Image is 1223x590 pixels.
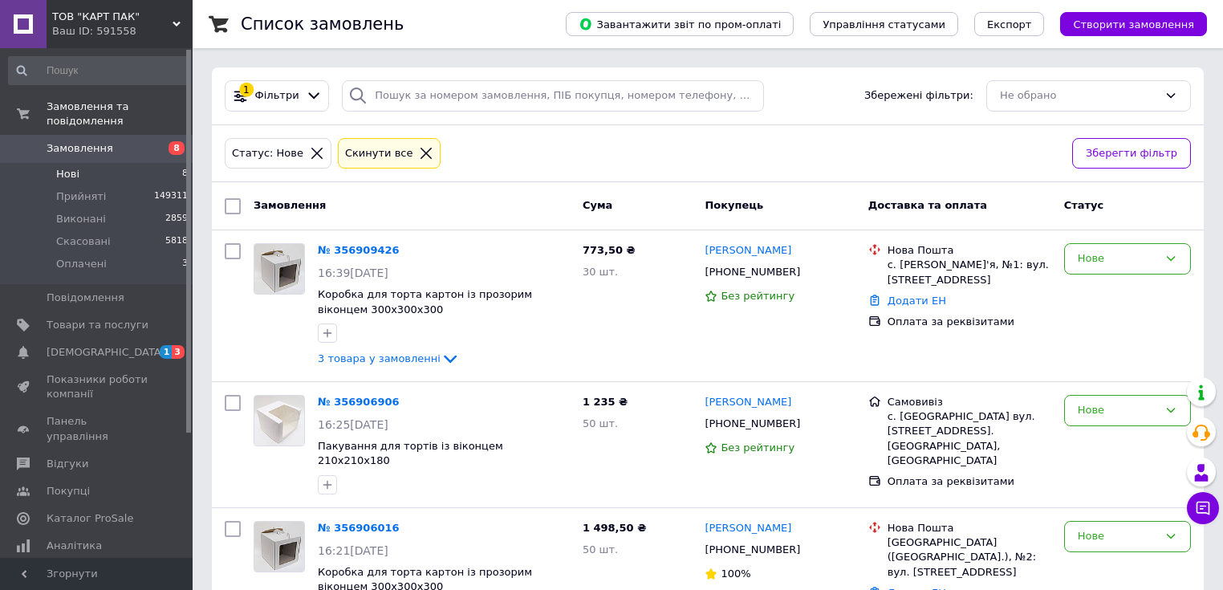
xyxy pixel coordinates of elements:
span: 16:25[DATE] [318,418,388,431]
div: Ваш ID: 591558 [52,24,193,39]
span: Покупець [705,199,763,211]
a: [PERSON_NAME] [705,243,791,258]
a: [PERSON_NAME] [705,521,791,536]
a: Фото товару [254,243,305,295]
span: Експорт [987,18,1032,31]
span: Каталог ProSale [47,511,133,526]
a: № 356906906 [318,396,400,408]
span: 5818 [165,234,188,249]
a: № 356906016 [318,522,400,534]
a: Додати ЕН [888,295,946,307]
a: № 356909426 [318,244,400,256]
div: Оплата за реквізитами [888,315,1051,329]
span: 3 [172,345,185,359]
span: Оплачені [56,257,107,271]
span: Прийняті [56,189,106,204]
span: Зберегти фільтр [1086,145,1177,162]
a: 3 товара у замовленні [318,352,460,364]
span: 3 [182,257,188,271]
input: Пошук [8,56,189,85]
div: [GEOGRAPHIC_DATA] ([GEOGRAPHIC_DATA].), №2: вул. [STREET_ADDRESS] [888,535,1051,580]
button: Експорт [974,12,1045,36]
span: 149311 [154,189,188,204]
h1: Список замовлень [241,14,404,34]
span: Управління статусами [823,18,945,31]
div: Нова Пошта [888,243,1051,258]
span: Аналітика [47,539,102,553]
div: Самовивіз [888,395,1051,409]
span: 1 498,50 ₴ [583,522,646,534]
button: Чат з покупцем [1187,492,1219,524]
div: Статус: Нове [229,145,307,162]
div: Не обрано [1000,87,1158,104]
div: Оплата за реквізитами [888,474,1051,489]
span: 773,50 ₴ [583,244,636,256]
span: 3 товара у замовленні [318,352,441,364]
span: Фільтри [255,88,299,104]
span: Статус [1064,199,1104,211]
span: 50 шт. [583,417,618,429]
span: Товари та послуги [47,318,148,332]
a: Створити замовлення [1044,18,1207,30]
span: Замовлення [254,199,326,211]
button: Завантажити звіт по пром-оплаті [566,12,794,36]
input: Пошук за номером замовлення, ПІБ покупця, номером телефону, Email, номером накладної [342,80,764,112]
img: Фото товару [254,396,304,446]
span: Скасовані [56,234,111,249]
span: 1 235 ₴ [583,396,628,408]
img: Фото товару [254,244,304,294]
div: Нове [1078,402,1158,419]
a: Пакування для тортів із віконцем 210х210х180 [318,440,503,467]
span: Відгуки [47,457,88,471]
span: Без рейтингу [721,290,794,302]
span: Завантажити звіт по пром-оплаті [579,17,781,31]
span: Повідомлення [47,291,124,305]
span: 2859 [165,212,188,226]
div: с. [GEOGRAPHIC_DATA] вул. [STREET_ADDRESS]. [GEOGRAPHIC_DATA], [GEOGRAPHIC_DATA] [888,409,1051,468]
a: Коробка для торта картон із прозорим віконцем 300х300х300 [318,288,532,315]
span: 8 [182,167,188,181]
a: [PERSON_NAME] [705,395,791,410]
a: Фото товару [254,395,305,446]
button: Управління статусами [810,12,958,36]
div: 1 [239,83,254,97]
button: Зберегти фільтр [1072,138,1191,169]
span: 1 [160,345,173,359]
div: Нове [1078,528,1158,545]
span: Без рейтингу [721,441,794,454]
span: Cума [583,199,612,211]
span: Нові [56,167,79,181]
button: Створити замовлення [1060,12,1207,36]
span: [DEMOGRAPHIC_DATA] [47,345,165,360]
span: Виконані [56,212,106,226]
span: Покупці [47,484,90,498]
span: Замовлення та повідомлення [47,100,193,128]
span: 16:39[DATE] [318,267,388,279]
span: Збережені фільтри: [864,88,973,104]
span: Панель управління [47,414,148,443]
span: Створити замовлення [1073,18,1194,31]
span: ТОВ "КАРТ ПАК" [52,10,173,24]
div: [PHONE_NUMBER] [701,539,803,560]
span: 8 [169,141,185,155]
a: Фото товару [254,521,305,572]
span: Замовлення [47,141,113,156]
div: Нова Пошта [888,521,1051,535]
div: [PHONE_NUMBER] [701,262,803,283]
img: Фото товару [254,522,304,572]
span: 50 шт. [583,543,618,555]
div: Нове [1078,250,1158,267]
span: 16:21[DATE] [318,544,388,557]
div: с. [PERSON_NAME]'я, №1: вул. [STREET_ADDRESS] [888,258,1051,287]
div: Cкинути все [342,145,416,162]
span: Показники роботи компанії [47,372,148,401]
span: 30 шт. [583,266,618,278]
span: 100% [721,568,750,580]
span: Доставка та оплата [868,199,987,211]
div: [PHONE_NUMBER] [701,413,803,434]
